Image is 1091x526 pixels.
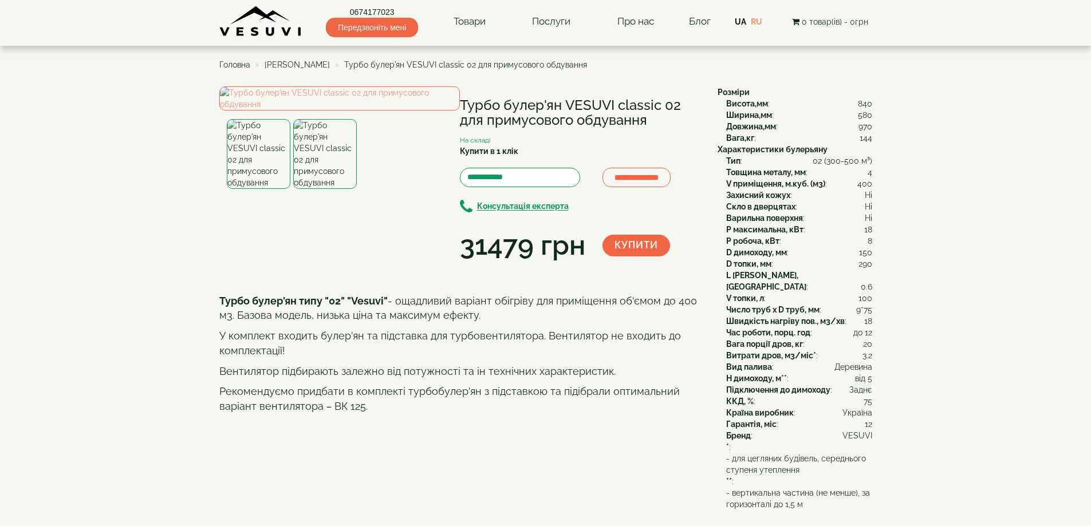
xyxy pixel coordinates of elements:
[726,189,872,201] div: :
[219,294,700,323] p: - ощадливий варіант обігріву для приміщення об'ємом до 400 м3. Базова модель, низька ціна та макс...
[726,408,794,417] b: Країна виробник
[726,453,872,476] span: - для цегляних будівель, середнього ступеня утеплення
[857,178,872,189] span: 400
[726,99,768,108] b: Висота,мм
[726,420,777,429] b: Гарантія, міс
[442,9,497,35] a: Товари
[858,258,872,270] span: 290
[726,396,872,407] div: :
[726,225,804,234] b: P максимальна, кВт
[726,168,806,177] b: Товщина металу, мм
[219,364,700,379] p: Вентилятор підбирають залежно від потужності та ін технічних характеристик.
[293,119,357,189] img: Турбо булер'ян VESUVI classic 02 для примусового обдування
[842,430,872,441] span: VESUVI
[860,132,872,144] span: 144
[726,294,764,303] b: V топки, л
[865,201,872,212] span: Ні
[861,281,872,292] span: 0.6
[726,132,872,144] div: :
[858,109,872,121] span: 580
[726,305,820,314] b: Число труб x D труб, мм
[460,145,518,157] label: Купити в 1 клік
[726,487,872,510] span: - вертикальна частина (не менше), за горизонталі до 1,5 м
[726,235,872,247] div: :
[726,339,803,349] b: Вага порції дров, кг
[326,6,418,18] a: 0674177023
[726,385,830,394] b: Підключення до димоходу
[726,212,872,224] div: :
[606,9,665,35] a: Про нас
[726,121,872,132] div: :
[868,235,872,247] span: 8
[863,338,872,350] span: 20
[726,213,803,223] b: Варильна поверхня
[849,384,872,396] span: Заднє
[219,86,460,110] img: Турбо булер'ян VESUVI classic 02 для примусового обдування
[865,418,872,430] span: 12
[689,15,711,27] a: Блог
[726,247,872,258] div: :
[726,167,872,178] div: :
[726,122,776,131] b: Довжина,мм
[865,212,872,224] span: Ні
[477,202,569,211] b: Консультація експерта
[726,156,741,165] b: Тип
[726,155,872,167] div: :
[859,247,872,258] span: 150
[726,431,751,440] b: Бренд
[726,373,872,384] div: :
[726,270,872,292] div: :
[864,224,872,235] span: 18
[460,98,700,128] h1: Турбо булер'ян VESUVI classic 02 для примусового обдування
[726,236,779,246] b: P робоча, кВт
[751,17,762,26] a: RU
[726,133,754,143] b: Вага,кг
[726,338,872,350] div: :
[858,292,872,304] span: 100
[726,407,872,418] div: :
[726,191,790,200] b: Захисний кожух
[219,384,700,413] p: Рекомендуємо придбати в комплекті турбобулер'ян з підставкою та підібрали оптимальний варіант вен...
[726,224,872,235] div: :
[460,136,491,144] small: На складі
[460,226,585,265] div: 31479 грн
[726,317,845,326] b: Швидкість нагріву пов., м3/хв
[718,145,828,154] b: Характеристики булерьяну
[326,18,418,37] span: Передзвоніть мені
[718,88,750,97] b: Розміри
[868,167,872,178] span: 4
[853,327,872,338] span: до 12
[726,179,825,188] b: V приміщення, м.куб. (м3)
[726,328,810,337] b: Час роботи, порц. год
[726,315,872,327] div: :
[726,362,772,371] b: Вид палива
[735,17,746,26] a: UA
[789,15,872,28] button: 0 товар(ів) - 0грн
[726,292,872,304] div: :
[842,407,872,418] span: Україна
[265,60,330,69] a: [PERSON_NAME]
[227,119,290,189] img: Турбо булер'ян VESUVI classic 02 для примусового обдування
[726,304,872,315] div: :
[219,60,250,69] span: Головна
[726,327,872,338] div: :
[344,60,587,69] span: Турбо булер'ян VESUVI classic 02 для примусового обдування
[219,295,388,307] b: Турбо булер'ян типу "02" "Vesuvi"
[726,109,872,121] div: :
[726,374,787,383] b: H димоходу, м**
[726,441,872,453] div: :
[726,178,872,189] div: :
[726,248,787,257] b: D димоходу, мм
[834,361,872,373] span: Деревина
[858,121,872,132] span: 970
[864,396,872,407] span: 75
[802,17,868,26] span: 0 товар(ів) - 0грн
[219,329,700,358] p: У комплект входить булер'ян та підставка для турбовентилятора. Вентилятор не входить до комплекта...
[813,155,872,167] span: 02 (300-500 м³)
[726,98,872,109] div: :
[862,350,872,361] span: 3.2
[726,271,806,291] b: L [PERSON_NAME], [GEOGRAPHIC_DATA]
[602,235,670,256] button: Купити
[726,361,872,373] div: :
